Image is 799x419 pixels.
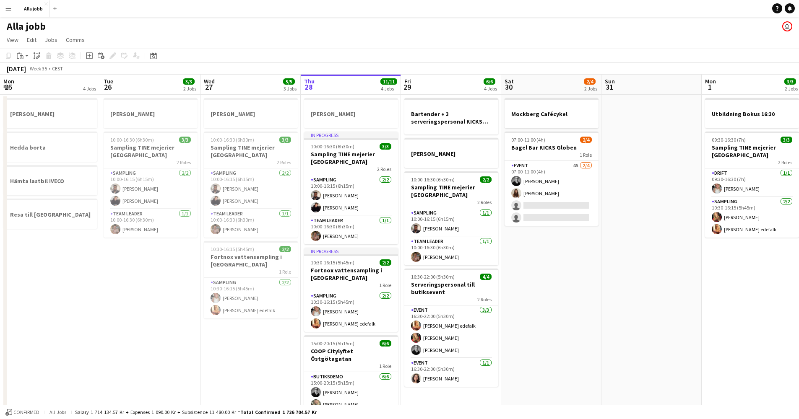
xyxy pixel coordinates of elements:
[104,98,198,128] div: [PERSON_NAME]
[377,166,391,172] span: 2 Roles
[304,347,398,362] h3: COOP Citylyftet Östgötagatan
[2,82,14,92] span: 25
[705,168,799,197] app-card-role: Drift1/109:30-16:30 (7h)[PERSON_NAME]
[279,246,291,252] span: 2/2
[3,199,97,229] div: Resa till [GEOGRAPHIC_DATA]
[505,132,599,226] app-job-card: 07:00-11:00 (4h)2/4Bagel Bar KICKS Globen1 RoleEvent4A2/407:00-11:00 (4h)[PERSON_NAME][PERSON_NAME]
[511,137,545,143] span: 07:00-11:00 (4h)
[42,34,61,45] a: Jobs
[66,36,85,44] span: Comms
[279,269,291,275] span: 1 Role
[477,199,492,205] span: 2 Roles
[3,132,97,162] app-job-card: Hedda borta
[311,143,354,150] span: 10:00-16:30 (6h30m)
[304,110,398,118] h3: [PERSON_NAME]
[204,278,298,318] app-card-role: Sampling2/210:30-16:15 (5h45m)[PERSON_NAME][PERSON_NAME] edefalk
[3,98,97,128] app-job-card: [PERSON_NAME]
[177,159,191,166] span: 2 Roles
[584,85,597,92] div: 2 Jobs
[23,34,40,45] a: Edit
[304,98,398,128] app-job-card: [PERSON_NAME]
[75,409,317,415] div: Salary 1 714 134.57 kr + Expenses 1 090.00 kr + Subsistence 11 480.00 kr =
[505,144,599,151] h3: Bagel Bar KICKS Globen
[404,269,498,387] app-job-card: 16:30-22:00 (5h30m)4/4Serveringspersonal till butiksevent2 RolesEvent3/316:30-22:00 (5h30m)[PERSO...
[104,78,113,85] span: Tue
[404,110,498,125] h3: Bartender + 3 serveringspersonal KICKS Globen
[505,98,599,128] app-job-card: Mockberg Cafécykel
[304,248,398,254] div: In progress
[303,82,315,92] span: 28
[110,137,154,143] span: 10:00-16:30 (6h30m)
[380,143,391,150] span: 3/3
[477,296,492,303] span: 2 Roles
[304,132,398,244] app-job-card: In progress10:00-16:30 (6h30m)3/3Sampling TINE mejerier [GEOGRAPHIC_DATA]2 RolesSampling2/210:00-...
[484,85,497,92] div: 4 Jobs
[705,144,799,159] h3: Sampling TINE mejerier [GEOGRAPHIC_DATA]
[380,340,391,347] span: 6/6
[505,110,599,118] h3: Mockberg Cafécykel
[404,305,498,358] app-card-role: Event3/316:30-22:00 (5h30m)[PERSON_NAME] edefalk[PERSON_NAME][PERSON_NAME]
[4,408,41,417] button: Confirmed
[62,34,88,45] a: Comms
[782,21,792,31] app-user-avatar: Stina Dahl
[240,409,317,415] span: Total Confirmed 1 726 704.57 kr
[204,209,298,238] app-card-role: Team Leader1/110:00-16:30 (6h30m)[PERSON_NAME]
[381,85,397,92] div: 4 Jobs
[204,98,298,128] app-job-card: [PERSON_NAME]
[104,209,198,238] app-card-role: Team Leader1/110:00-16:30 (6h30m)[PERSON_NAME]
[104,144,198,159] h3: Sampling TINE mejerier [GEOGRAPHIC_DATA]
[404,98,498,134] app-job-card: Bartender + 3 serveringspersonal KICKS Globen
[7,65,26,73] div: [DATE]
[3,165,97,195] app-job-card: Hämta lastbil IVECO
[784,78,796,85] span: 3/3
[580,152,592,158] span: 1 Role
[705,110,799,118] h3: Utbildning Bokus 16:30
[380,259,391,266] span: 2/2
[279,137,291,143] span: 3/3
[604,82,615,92] span: 31
[404,171,498,265] app-job-card: 10:00-16:30 (6h30m)2/2Sampling TINE mejerier [GEOGRAPHIC_DATA]2 RolesSampling1/110:00-16:15 (6h15...
[379,363,391,369] span: 1 Role
[283,78,295,85] span: 5/5
[785,85,798,92] div: 2 Jobs
[781,137,792,143] span: 3/3
[277,159,291,166] span: 2 Roles
[304,132,398,138] div: In progress
[379,282,391,288] span: 1 Role
[13,409,39,415] span: Confirmed
[204,110,298,118] h3: [PERSON_NAME]
[404,358,498,387] app-card-role: Event1/116:30-22:00 (5h30m)[PERSON_NAME]
[778,159,792,166] span: 2 Roles
[705,132,799,238] app-job-card: 09:30-16:30 (7h)3/3Sampling TINE mejerier [GEOGRAPHIC_DATA]2 RolesDrift1/109:30-16:30 (7h)[PERSON...
[204,144,298,159] h3: Sampling TINE mejerier [GEOGRAPHIC_DATA]
[203,82,215,92] span: 27
[705,197,799,238] app-card-role: Sampling2/210:30-16:15 (5h45m)[PERSON_NAME][PERSON_NAME] edefalk
[580,137,592,143] span: 2/4
[102,82,113,92] span: 26
[705,98,799,128] div: Utbildning Bokus 16:30
[204,168,298,209] app-card-role: Sampling2/210:00-16:15 (6h15m)[PERSON_NAME][PERSON_NAME]
[48,409,68,415] span: All jobs
[3,34,22,45] a: View
[505,78,514,85] span: Sat
[411,176,455,183] span: 10:00-16:30 (6h30m)
[204,253,298,268] h3: Fortnox vattensampling i [GEOGRAPHIC_DATA]
[705,78,716,85] span: Mon
[304,248,398,332] app-job-card: In progress10:30-16:15 (5h45m)2/2Fortnox vattensampling i [GEOGRAPHIC_DATA]1 RoleSampling2/210:30...
[503,82,514,92] span: 30
[17,0,50,17] button: Alla jobb
[204,241,298,318] app-job-card: 10:30-16:15 (5h45m)2/2Fortnox vattensampling i [GEOGRAPHIC_DATA]1 RoleSampling2/210:30-16:15 (5h4...
[7,36,18,44] span: View
[204,132,298,238] app-job-card: 10:00-16:30 (6h30m)3/3Sampling TINE mejerier [GEOGRAPHIC_DATA]2 RolesSampling2/210:00-16:15 (6h15...
[45,36,57,44] span: Jobs
[183,78,195,85] span: 3/3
